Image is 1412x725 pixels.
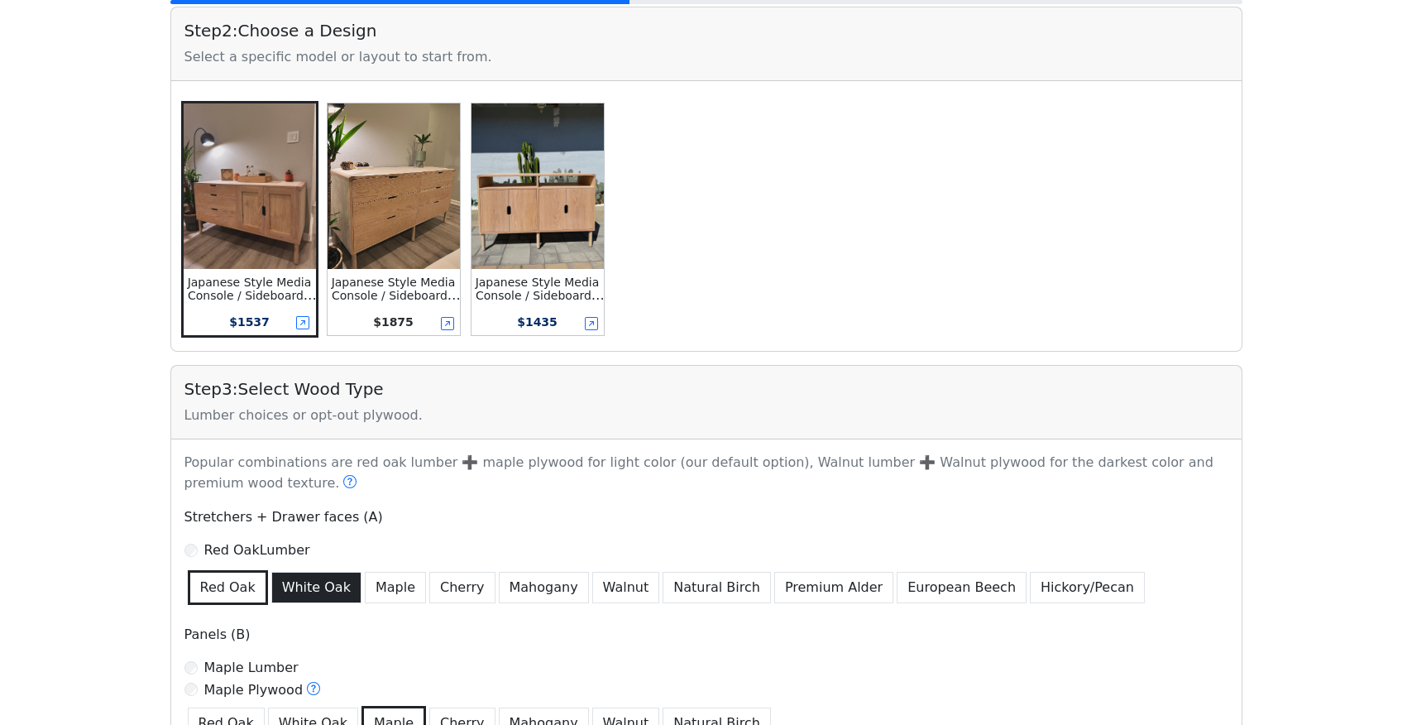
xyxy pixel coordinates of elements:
[517,315,558,329] span: $ 1435
[774,572,893,603] button: Premium Alder
[204,658,299,678] label: Maple Lumber
[328,103,460,269] img: Japanese Style Media Console / Sideboard / Credenza Dresser w/ 6-drawer
[897,572,1027,603] button: European Beech
[204,540,310,560] label: Red Oak Lumber
[328,276,460,302] div: Japanese Style Media Console / Sideboard / Credenza Dresser w/ 6-drawer
[188,570,268,605] button: Red Oak
[499,572,589,603] button: Mahogany
[184,276,316,302] div: Japanese Style Media Console / Sideboard / Credenza
[184,21,1228,41] h5: Step 2 : Choose a Design
[184,509,383,525] span: Stretchers + Drawer faces (A)
[476,276,605,329] small: Japanese Style Media Console / Sideboard / Credenza Media Console /w Top Shelf
[306,679,321,701] button: Maple Plywood
[184,379,1228,399] h5: Step 3 : Select Wood Type
[325,101,462,338] button: Japanese Style Media Console / Sideboard / Credenza Dresser w/ 6-drawerJapanese Style Media Conso...
[184,406,1228,425] div: Lumber choices or opt-out plywood.
[188,276,317,315] small: Japanese Style Media Console / Sideboard / Credenza
[332,276,461,329] small: Japanese Style Media Console / Sideboard / Credenza Dresser w/ 6-drawer
[469,101,606,338] button: Japanese Style Media Console / Sideboard / Credenza Media Console /w Top ShelfJapanese Style Medi...
[181,101,318,338] button: Japanese Style Media Console / Sideboard / CredenzaJapanese Style Media Console / Sideboard / Cre...
[271,572,361,603] button: White Oak
[342,473,357,494] button: Do people pick a different wood?
[229,315,270,329] span: $ 1537
[365,572,426,603] button: Maple
[471,103,604,269] img: Japanese Style Media Console / Sideboard / Credenza Media Console /w Top Shelf
[204,679,322,701] label: Maple Plywood
[184,627,251,642] span: Panels (B)
[429,572,495,603] button: Cherry
[663,572,771,603] button: Natural Birch
[471,276,604,302] div: Japanese Style Media Console / Sideboard / Credenza Media Console /w Top Shelf
[592,572,660,603] button: Walnut
[1030,572,1145,603] button: Hickory/Pecan
[184,103,316,269] img: Japanese Style Media Console / Sideboard / Credenza
[373,315,414,329] span: $ 1875
[175,453,1238,494] p: Popular combinations are red oak lumber ➕ maple plywood for light color (our default option), Wal...
[184,47,1228,67] div: Select a specific model or layout to start from.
